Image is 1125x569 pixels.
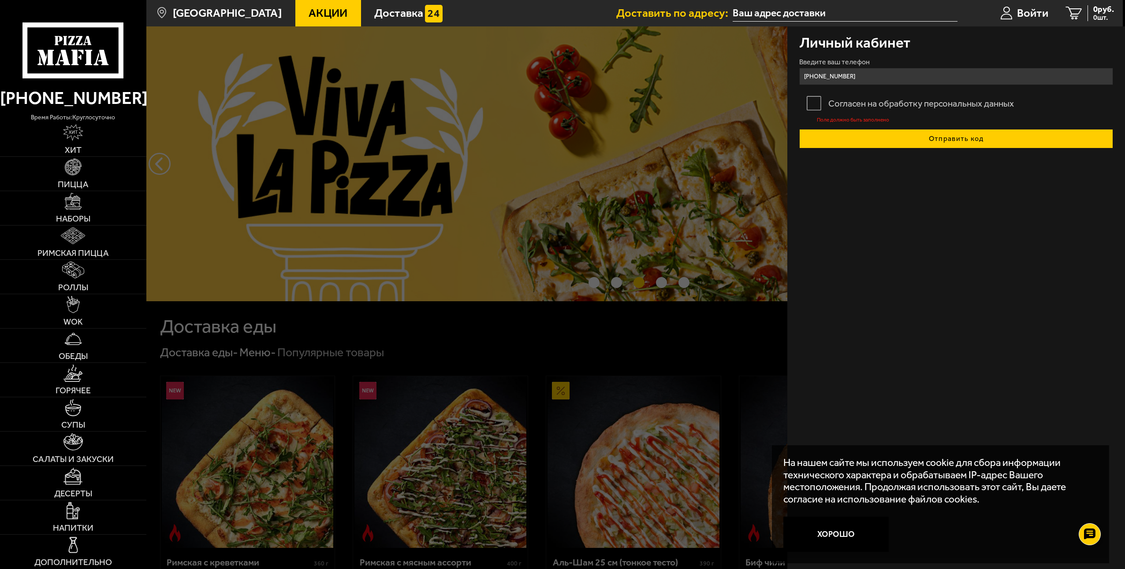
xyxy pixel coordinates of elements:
[799,35,910,50] h3: Личный кабинет
[58,283,88,292] span: Роллы
[616,7,733,19] span: Доставить по адресу:
[425,5,443,22] img: 15daf4d41897b9f0e9f617042186c801.svg
[1093,14,1114,21] span: 0 шт.
[63,318,83,326] span: WOK
[37,249,108,257] span: Римская пицца
[65,146,82,154] span: Хит
[783,457,1092,505] p: На нашем сайте мы используем cookie для сбора информации технического характера и обрабатываем IP...
[309,7,347,19] span: Акции
[56,386,91,395] span: Горячее
[733,5,957,22] input: Ваш адрес доставки
[53,524,93,532] span: Напитки
[799,59,1113,66] label: Введите ваш телефон
[374,7,423,19] span: Доставка
[173,7,282,19] span: [GEOGRAPHIC_DATA]
[817,117,1113,122] p: Поле должно быть заполнено
[33,455,114,463] span: Салаты и закуски
[56,214,90,223] span: Наборы
[34,558,112,566] span: Дополнительно
[1093,5,1114,14] span: 0 руб.
[61,421,85,429] span: Супы
[783,517,889,552] button: Хорошо
[54,489,92,498] span: Десерты
[799,92,1113,115] label: Согласен на обработку персональных данных
[1017,7,1048,19] span: Войти
[58,180,88,188] span: Пицца
[59,352,88,360] span: Обеды
[799,129,1113,148] button: Отправить код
